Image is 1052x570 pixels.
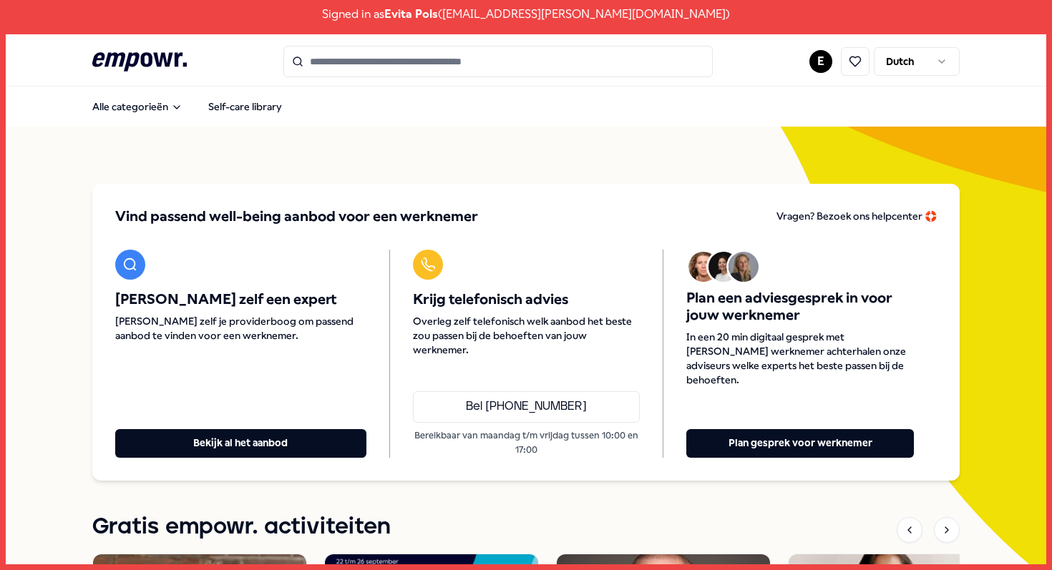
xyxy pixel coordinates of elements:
[115,207,478,227] span: Vind passend well-being aanbod voor een werknemer
[413,428,641,458] p: Bereikbaar van maandag t/m vrijdag tussen 10:00 en 17:00
[729,252,759,282] img: Avatar
[686,330,914,387] span: In een 20 min digitaal gesprek met [PERSON_NAME] werknemer achterhalen onze adviseurs welke exper...
[708,252,739,282] img: Avatar
[688,252,719,282] img: Avatar
[384,5,438,24] span: Evita Pols
[92,509,391,545] h1: Gratis empowr. activiteiten
[81,92,194,121] button: Alle categorieën
[115,314,366,343] span: [PERSON_NAME] zelf je providerboog om passend aanbod te vinden voor een werknemer.
[283,46,713,77] input: Search for products, categories or subcategories
[413,391,641,423] a: Bel [PHONE_NUMBER]
[776,210,937,222] span: Vragen? Bezoek ons helpcenter 🛟
[197,92,293,121] a: Self-care library
[686,290,914,324] span: Plan een adviesgesprek in voor jouw werknemer
[413,314,641,357] span: Overleg zelf telefonisch welk aanbod het beste zou passen bij de behoeften van jouw werknemer.
[115,429,366,458] button: Bekijk al het aanbod
[686,429,914,458] button: Plan gesprek voor werknemer
[81,92,293,121] nav: Main
[809,50,832,73] button: E
[413,291,641,308] span: Krijg telefonisch advies
[115,291,366,308] span: [PERSON_NAME] zelf een expert
[776,207,937,227] a: Vragen? Bezoek ons helpcenter 🛟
